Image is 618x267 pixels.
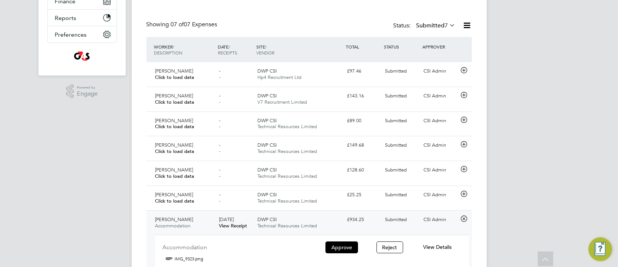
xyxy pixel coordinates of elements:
[173,44,175,50] span: /
[421,214,459,226] div: CSI Admin
[588,237,612,261] button: Engage Resource Center
[72,50,91,62] img: g4sssuk-logo-retina.png
[55,14,77,21] span: Reports
[163,241,318,253] div: Accommodation
[146,21,219,29] div: Showing
[155,173,195,179] span: Click to load data
[344,90,382,102] div: £143.16
[257,191,277,198] span: DWP CSI
[219,173,220,179] span: -
[421,90,459,102] div: CSI Admin
[155,68,193,74] span: [PERSON_NAME]
[155,93,193,99] span: [PERSON_NAME]
[256,50,274,56] span: VENDOR
[155,167,193,173] span: [PERSON_NAME]
[344,115,382,127] div: £89.00
[155,74,195,80] span: Click to load data
[257,74,301,80] span: Hp4 Recruitment Ltd
[344,139,382,151] div: £149.68
[385,167,407,173] span: Submitted
[385,216,407,223] span: Submitted
[155,148,195,154] span: Click to load data
[325,241,358,253] button: Approve
[219,74,220,80] span: -
[55,31,87,38] span: Preferences
[257,117,277,124] span: DWP CSI
[257,99,307,105] span: V7 Recruitment Limited
[48,10,116,26] button: Reports
[219,99,220,105] span: -
[394,21,457,31] div: Status:
[344,164,382,176] div: £128.60
[175,253,203,264] a: IMG_9323.png
[77,84,98,91] span: Powered by
[344,40,382,53] div: TOTAL
[155,216,193,223] span: [PERSON_NAME]
[171,21,184,28] span: 07 of
[155,191,193,198] span: [PERSON_NAME]
[219,68,220,74] span: -
[257,123,317,130] span: Technical Resources Limited
[421,40,459,53] div: APPROVER
[257,198,317,204] span: Technical Resources Limited
[219,142,220,148] span: -
[385,142,407,148] span: Submitted
[257,216,277,223] span: DWP CSI
[265,44,267,50] span: /
[376,241,403,253] button: Reject
[171,21,217,28] span: 07 Expenses
[47,50,117,62] a: Go to home page
[385,68,407,74] span: Submitted
[254,40,344,59] div: SITE
[218,50,237,56] span: RECEIPTS
[421,65,459,77] div: CSI Admin
[66,84,98,99] a: Powered byEngage
[344,214,382,226] div: £934.25
[155,223,191,229] span: Accommodation
[155,99,195,105] span: Click to load data
[77,91,98,97] span: Engage
[219,198,220,204] span: -
[216,40,254,59] div: DATE
[219,117,220,124] span: -
[219,216,234,223] span: [DATE]
[155,117,193,124] span: [PERSON_NAME]
[421,115,459,127] div: CSI Admin
[445,22,448,29] span: 7
[421,164,459,176] div: CSI Admin
[385,93,407,99] span: Submitted
[416,22,456,29] label: Submitted
[219,191,220,198] span: -
[154,50,183,56] span: DESCRIPTION
[219,223,247,229] a: View Receipt
[219,167,220,173] span: -
[152,40,216,59] div: WORKER
[421,139,459,151] div: CSI Admin
[385,117,407,124] span: Submitted
[48,26,116,43] button: Preferences
[344,65,382,77] div: £97.46
[219,123,220,130] span: -
[219,93,220,99] span: -
[257,223,317,229] span: Technical Resources Limited
[229,44,230,50] span: /
[423,244,452,250] span: View Details
[155,123,195,130] span: Click to load data
[257,68,277,74] span: DWP CSI
[257,167,277,173] span: DWP CSI
[382,40,421,53] div: STATUS
[219,148,220,154] span: -
[257,173,317,179] span: Technical Resources Limited
[155,198,195,204] span: Click to load data
[257,142,277,148] span: DWP CSI
[421,189,459,201] div: CSI Admin
[257,93,277,99] span: DWP CSI
[155,142,193,148] span: [PERSON_NAME]
[344,189,382,201] div: £25.25
[385,191,407,198] span: Submitted
[257,148,317,154] span: Technical Resources Limited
